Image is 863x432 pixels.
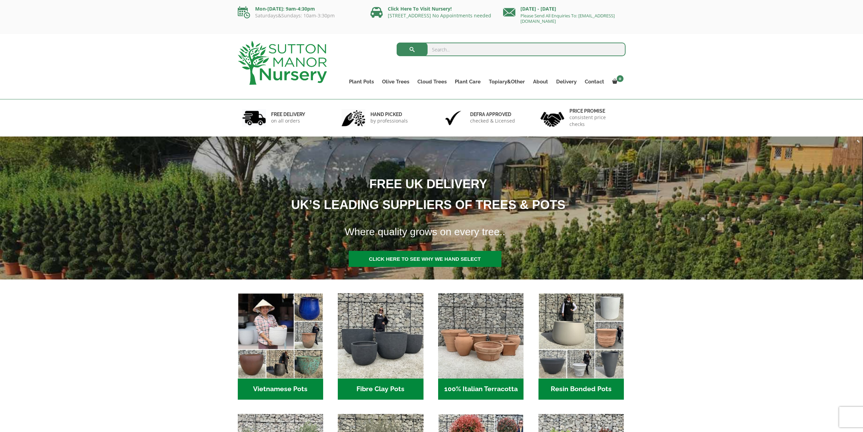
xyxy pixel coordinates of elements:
img: Home - 6E921A5B 9E2F 4B13 AB99 4EF601C89C59 1 105 c [238,293,323,379]
span: 0 [617,75,624,82]
a: Click Here To Visit Nursery! [388,5,452,12]
h6: Price promise [569,108,621,114]
a: [STREET_ADDRESS] No Appointments needed [388,12,491,19]
a: Visit product category Fibre Clay Pots [338,293,423,400]
img: Home - 67232D1B A461 444F B0F6 BDEDC2C7E10B 1 105 c [538,293,624,379]
img: Home - 1B137C32 8D99 4B1A AA2F 25D5E514E47D 1 105 c [438,293,524,379]
input: Search... [397,43,626,56]
h2: Fibre Clay Pots [338,379,423,400]
p: by professionals [370,117,408,124]
a: Visit product category Resin Bonded Pots [538,293,624,400]
h1: FREE UK DELIVERY UK’S LEADING SUPPLIERS OF TREES & POTS [178,174,670,215]
a: Plant Pots [345,77,378,86]
h2: Resin Bonded Pots [538,379,624,400]
img: 2.jpg [342,109,365,127]
a: Visit product category Vietnamese Pots [238,293,323,400]
a: Visit product category 100% Italian Terracotta [438,293,524,400]
a: 0 [608,77,626,86]
a: Please Send All Enquiries To: [EMAIL_ADDRESS][DOMAIN_NAME] [520,13,615,24]
h6: FREE DELIVERY [271,111,305,117]
h1: Where quality grows on every tree.. [336,222,671,242]
p: checked & Licensed [470,117,515,124]
h6: hand picked [370,111,408,117]
a: Delivery [552,77,581,86]
img: 3.jpg [441,109,465,127]
h2: Vietnamese Pots [238,379,323,400]
img: Home - 8194B7A3 2818 4562 B9DD 4EBD5DC21C71 1 105 c 1 [338,293,423,379]
a: About [529,77,552,86]
a: Olive Trees [378,77,413,86]
a: Contact [581,77,608,86]
a: Plant Care [451,77,485,86]
img: 4.jpg [541,108,564,128]
p: [DATE] - [DATE] [503,5,626,13]
img: logo [238,41,327,85]
h6: Defra approved [470,111,515,117]
img: 1.jpg [242,109,266,127]
p: on all orders [271,117,305,124]
h2: 100% Italian Terracotta [438,379,524,400]
a: Cloud Trees [413,77,451,86]
p: Saturdays&Sundays: 10am-3:30pm [238,13,360,18]
p: Mon-[DATE]: 9am-4:30pm [238,5,360,13]
p: consistent price checks [569,114,621,128]
a: Topiary&Other [485,77,529,86]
